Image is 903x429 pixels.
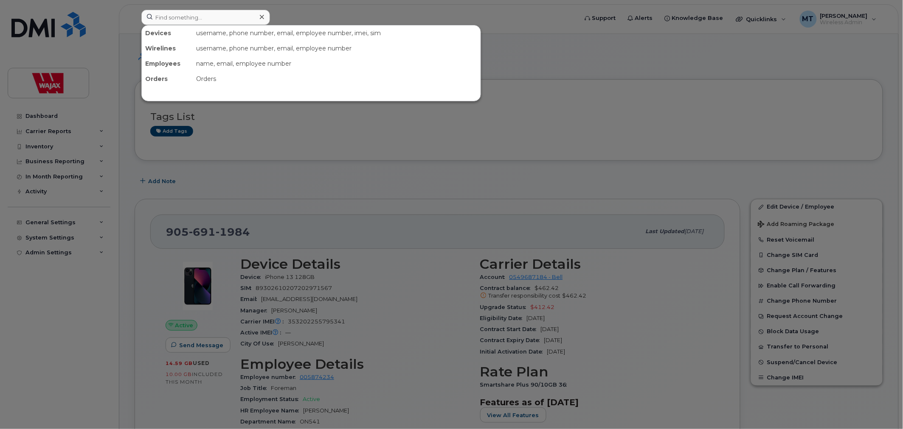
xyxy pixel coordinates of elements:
[142,25,193,41] div: Devices
[142,56,193,71] div: Employees
[142,41,193,56] div: Wirelines
[193,41,481,56] div: username, phone number, email, employee number
[142,71,193,86] div: Orders
[193,25,481,41] div: username, phone number, email, employee number, imei, sim
[193,56,481,71] div: name, email, employee number
[193,71,481,86] div: Orders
